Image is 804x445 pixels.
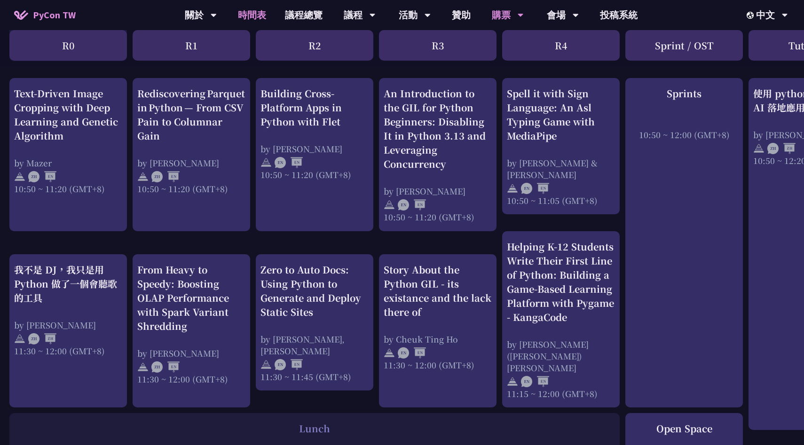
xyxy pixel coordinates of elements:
img: svg+xml;base64,PHN2ZyB4bWxucz0iaHR0cDovL3d3dy53My5vcmcvMjAwMC9zdmciIHdpZHRoPSIyNCIgaGVpZ2h0PSIyNC... [14,171,25,182]
img: Locale Icon [747,12,756,19]
div: 11:15 ~ 12:00 (GMT+8) [507,388,615,399]
a: Zero to Auto Docs: Using Python to Generate and Deploy Static Sites by [PERSON_NAME], [PERSON_NAM... [260,263,369,383]
img: ZHEN.371966e.svg [28,171,56,182]
img: svg+xml;base64,PHN2ZyB4bWxucz0iaHR0cDovL3d3dy53My5vcmcvMjAwMC9zdmciIHdpZHRoPSIyNCIgaGVpZ2h0PSIyNC... [384,347,395,359]
div: 11:30 ~ 12:00 (GMT+8) [14,345,122,357]
span: PyCon TW [33,8,76,22]
div: Sprint / OST [625,30,743,61]
div: R4 [502,30,620,61]
div: Text-Driven Image Cropping with Deep Learning and Genetic Algorithm [14,86,122,143]
div: Story About the Python GIL - its existance and the lack there of [384,263,492,319]
div: An Introduction to the GIL for Python Beginners: Disabling It in Python 3.13 and Leveraging Concu... [384,86,492,171]
div: 11:30 ~ 12:00 (GMT+8) [137,373,245,385]
div: From Heavy to Speedy: Boosting OLAP Performance with Spark Variant Shredding [137,263,245,333]
img: ENEN.5a408d1.svg [521,183,549,194]
img: svg+xml;base64,PHN2ZyB4bWxucz0iaHR0cDovL3d3dy53My5vcmcvMjAwMC9zdmciIHdpZHRoPSIyNCIgaGVpZ2h0PSIyNC... [260,157,272,168]
img: ENEN.5a408d1.svg [275,359,303,370]
img: ENEN.5a408d1.svg [275,157,303,168]
img: svg+xml;base64,PHN2ZyB4bWxucz0iaHR0cDovL3d3dy53My5vcmcvMjAwMC9zdmciIHdpZHRoPSIyNCIgaGVpZ2h0PSIyNC... [137,171,149,182]
div: by [PERSON_NAME] [384,185,492,197]
img: ZHEN.371966e.svg [151,171,180,182]
img: svg+xml;base64,PHN2ZyB4bWxucz0iaHR0cDovL3d3dy53My5vcmcvMjAwMC9zdmciIHdpZHRoPSIyNCIgaGVpZ2h0PSIyNC... [507,376,518,387]
div: Building Cross-Platform Apps in Python with Flet [260,86,369,129]
a: 我不是 DJ，我只是用 Python 做了一個會聽歌的工具 by [PERSON_NAME] 11:30 ~ 12:00 (GMT+8) [14,263,122,399]
img: svg+xml;base64,PHN2ZyB4bWxucz0iaHR0cDovL3d3dy53My5vcmcvMjAwMC9zdmciIHdpZHRoPSIyNCIgaGVpZ2h0PSIyNC... [384,199,395,211]
div: Spell it with Sign Language: An Asl Typing Game with MediaPipe [507,86,615,143]
a: Building Cross-Platform Apps in Python with Flet by [PERSON_NAME] 10:50 ~ 11:20 (GMT+8) [260,86,369,223]
a: Spell it with Sign Language: An Asl Typing Game with MediaPipe by [PERSON_NAME] & [PERSON_NAME] 1... [507,86,615,206]
div: Lunch [14,422,615,436]
div: R3 [379,30,497,61]
div: Zero to Auto Docs: Using Python to Generate and Deploy Static Sites [260,263,369,319]
div: 10:50 ~ 11:05 (GMT+8) [507,195,615,206]
img: svg+xml;base64,PHN2ZyB4bWxucz0iaHR0cDovL3d3dy53My5vcmcvMjAwMC9zdmciIHdpZHRoPSIyNCIgaGVpZ2h0PSIyNC... [753,143,765,154]
div: by Mazer [14,157,122,169]
div: by [PERSON_NAME] [260,143,369,155]
div: 11:30 ~ 11:45 (GMT+8) [260,371,369,383]
img: svg+xml;base64,PHN2ZyB4bWxucz0iaHR0cDovL3d3dy53My5vcmcvMjAwMC9zdmciIHdpZHRoPSIyNCIgaGVpZ2h0PSIyNC... [14,333,25,344]
a: Rediscovering Parquet in Python — From CSV Pain to Columnar Gain by [PERSON_NAME] 10:50 ~ 11:20 (... [137,86,245,223]
img: ZHZH.38617ef.svg [767,143,796,154]
div: by [PERSON_NAME] [137,347,245,359]
a: Helping K-12 Students Write Their First Line of Python: Building a Game-Based Learning Platform w... [507,240,615,399]
div: Sprints [630,86,738,101]
img: svg+xml;base64,PHN2ZyB4bWxucz0iaHR0cDovL3d3dy53My5vcmcvMjAwMC9zdmciIHdpZHRoPSIyNCIgaGVpZ2h0PSIyNC... [507,183,518,194]
div: by [PERSON_NAME] [137,157,245,169]
img: svg+xml;base64,PHN2ZyB4bWxucz0iaHR0cDovL3d3dy53My5vcmcvMjAwMC9zdmciIHdpZHRoPSIyNCIgaGVpZ2h0PSIyNC... [137,361,149,373]
a: An Introduction to the GIL for Python Beginners: Disabling It in Python 3.13 and Leveraging Concu... [384,86,492,223]
div: by [PERSON_NAME] [14,319,122,331]
div: 11:30 ~ 12:00 (GMT+8) [384,359,492,371]
div: 10:50 ~ 11:20 (GMT+8) [260,169,369,180]
div: by Cheuk Ting Ho [384,333,492,345]
div: Helping K-12 Students Write Their First Line of Python: Building a Game-Based Learning Platform w... [507,240,615,324]
img: ENEN.5a408d1.svg [398,199,426,211]
img: ENEN.5a408d1.svg [398,347,426,359]
div: 10:50 ~ 12:00 (GMT+8) [630,129,738,141]
img: svg+xml;base64,PHN2ZyB4bWxucz0iaHR0cDovL3d3dy53My5vcmcvMjAwMC9zdmciIHdpZHRoPSIyNCIgaGVpZ2h0PSIyNC... [260,359,272,370]
div: 我不是 DJ，我只是用 Python 做了一個會聽歌的工具 [14,263,122,305]
div: 10:50 ~ 11:20 (GMT+8) [14,183,122,195]
div: R2 [256,30,373,61]
div: R1 [133,30,250,61]
div: by [PERSON_NAME], [PERSON_NAME] [260,333,369,357]
div: Rediscovering Parquet in Python — From CSV Pain to Columnar Gain [137,86,245,143]
div: by [PERSON_NAME] & [PERSON_NAME] [507,157,615,180]
a: Story About the Python GIL - its existance and the lack there of by Cheuk Ting Ho 11:30 ~ 12:00 (... [384,263,492,399]
div: 10:50 ~ 11:20 (GMT+8) [384,211,492,223]
img: ZHZH.38617ef.svg [28,333,56,344]
img: ENEN.5a408d1.svg [521,376,549,387]
div: by [PERSON_NAME] ([PERSON_NAME]) [PERSON_NAME] [507,338,615,374]
div: 10:50 ~ 11:20 (GMT+8) [137,183,245,195]
img: ZHEN.371966e.svg [151,361,180,373]
a: Text-Driven Image Cropping with Deep Learning and Genetic Algorithm by Mazer 10:50 ~ 11:20 (GMT+8) [14,86,122,223]
div: Open Space [630,422,738,436]
a: PyCon TW [5,3,85,27]
div: R0 [9,30,127,61]
img: Home icon of PyCon TW 2025 [14,10,28,20]
a: From Heavy to Speedy: Boosting OLAP Performance with Spark Variant Shredding by [PERSON_NAME] 11:... [137,263,245,399]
